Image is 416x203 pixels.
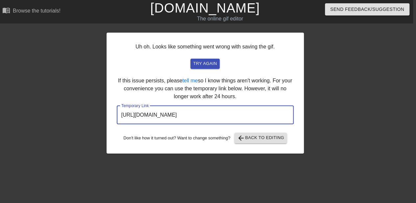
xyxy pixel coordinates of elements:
a: tell me [182,78,198,83]
div: Browse the tutorials! [13,8,61,14]
span: menu_book [2,6,10,14]
a: [DOMAIN_NAME] [150,1,260,15]
div: Uh oh. Looks like something went wrong with saving the gif. If this issue persists, please so I k... [107,33,304,154]
span: try again [193,60,217,68]
a: Browse the tutorials! [2,6,61,16]
span: Send Feedback/Suggestion [330,5,404,14]
button: Back to Editing [234,133,287,143]
button: Send Feedback/Suggestion [325,3,409,15]
button: try again [190,59,219,69]
div: Don't like how it turned out? Want to change something? [117,133,294,143]
input: bare [117,106,294,124]
div: The online gif editor [139,15,301,23]
span: Back to Editing [237,134,284,142]
span: arrow_back [237,134,245,142]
